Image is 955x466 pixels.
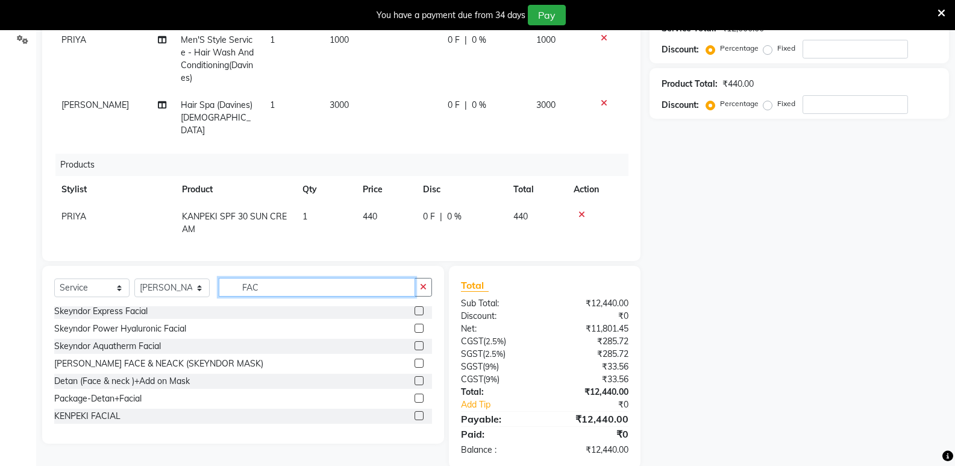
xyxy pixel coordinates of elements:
th: Product [175,176,295,203]
input: Search or Scan [219,278,415,297]
div: ₹0 [545,310,637,323]
div: Package-Detan+Facial [54,392,142,405]
div: KENPEKI FACIAL [54,410,121,423]
div: ( ) [452,348,545,361]
th: Disc [416,176,506,203]
span: 0 F [448,99,460,112]
div: ₹33.56 [545,373,637,386]
span: 2.5% [485,349,503,359]
label: Fixed [777,98,795,109]
div: ( ) [452,335,545,348]
span: SGST [461,361,483,372]
div: Products [55,154,637,176]
div: ₹0 [560,398,637,411]
div: Discount: [662,99,699,112]
div: Sub Total: [452,297,545,310]
span: PRIYA [61,34,86,45]
a: Add Tip [452,398,560,411]
div: ₹0 [545,427,637,441]
span: 1 [270,34,275,45]
span: 2.5% [486,336,504,346]
div: ₹33.56 [545,361,637,373]
span: 0 % [447,210,462,223]
span: Total [461,279,489,292]
span: 1000 [536,34,556,45]
span: 0 F [448,34,460,46]
th: Stylist [54,176,175,203]
div: Detan (Face & neck )+Add on Mask [54,375,190,388]
label: Fixed [777,43,795,54]
div: ₹285.72 [545,348,637,361]
span: 3000 [536,99,556,110]
th: Price [355,176,416,203]
div: Product Total: [662,78,718,90]
th: Action [566,176,628,203]
span: | [440,210,442,223]
button: Pay [528,5,566,25]
span: PRIYA [61,211,86,222]
span: 1 [302,211,307,222]
div: Skeyndor Aquatherm Facial [54,340,161,353]
th: Total [506,176,566,203]
span: | [465,99,467,112]
span: 0 % [472,99,486,112]
span: 1000 [330,34,349,45]
div: ( ) [452,361,545,373]
div: ₹12,440.00 [545,386,637,398]
div: ₹12,440.00 [545,412,637,426]
div: ₹440.00 [722,78,754,90]
div: ₹12,440.00 [545,297,637,310]
th: Qty [295,176,355,203]
span: 440 [363,211,377,222]
div: Discount: [452,310,545,323]
div: Skeyndor Power Hyaluronic Facial [54,323,186,335]
span: 3000 [330,99,349,110]
span: | [465,34,467,46]
span: 440 [513,211,528,222]
div: Total: [452,386,545,398]
div: ₹12,440.00 [545,444,637,456]
div: Payable: [452,412,545,426]
span: 0 % [472,34,486,46]
span: KANPEKI SPF 30 SUN CREAM [182,211,287,235]
div: You have a payment due from 34 days [377,9,525,22]
span: SGST [461,348,483,359]
span: 1 [270,99,275,110]
div: [PERSON_NAME] FACE & NEACK (SKEYNDOR MASK) [54,357,263,370]
div: Skeyndor Express Facial [54,305,148,318]
span: 9% [486,374,497,384]
div: ( ) [452,373,545,386]
span: [PERSON_NAME] [61,99,129,110]
div: ₹285.72 [545,335,637,348]
span: CGST [461,336,483,347]
div: Discount: [662,43,699,56]
span: 9% [485,362,496,371]
label: Percentage [720,43,759,54]
span: CGST [461,374,483,385]
label: Percentage [720,98,759,109]
div: ₹11,801.45 [545,323,637,335]
div: Paid: [452,427,545,441]
span: Men'S Style Service - Hair Wash And Conditioning(Davines) [181,34,254,83]
div: Net: [452,323,545,335]
span: 0 F [423,210,435,223]
div: Balance : [452,444,545,456]
span: Hair Spa (Davines) [DEMOGRAPHIC_DATA] [181,99,252,136]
